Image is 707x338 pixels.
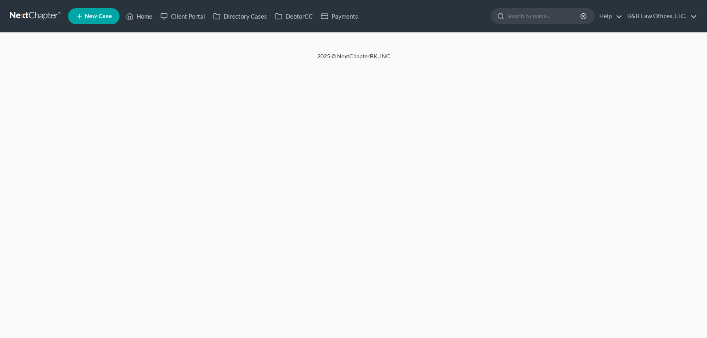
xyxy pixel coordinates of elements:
input: Search by name... [507,9,581,23]
a: Client Portal [156,9,209,23]
span: New Case [85,13,112,19]
a: Directory Cases [209,9,271,23]
a: Help [595,9,622,23]
a: DebtorCC [271,9,317,23]
a: Home [122,9,156,23]
a: Payments [317,9,362,23]
a: B&B Law Offices, LLC. [623,9,697,23]
div: 2025 © NextChapterBK, INC [123,52,585,67]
